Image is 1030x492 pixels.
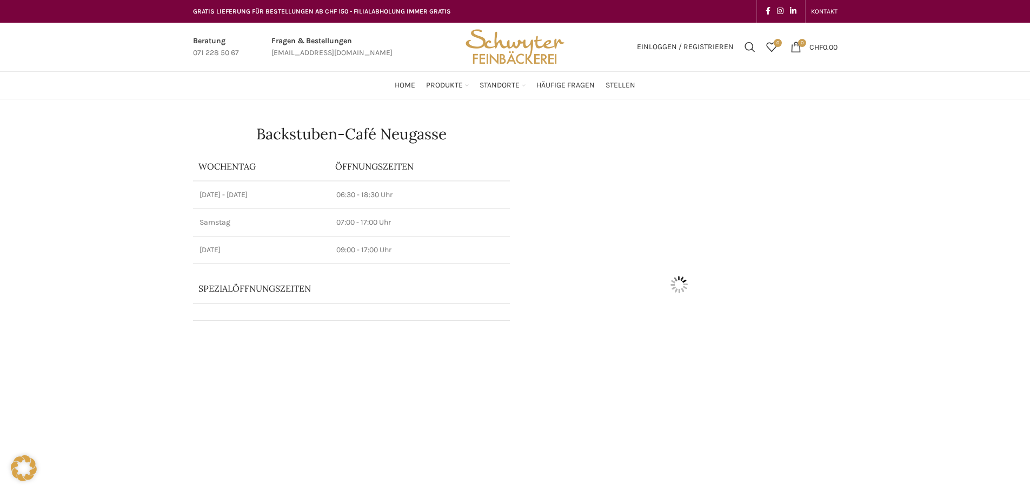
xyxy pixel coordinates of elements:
a: Suchen [739,36,761,58]
p: Wochentag [198,160,325,172]
p: ÖFFNUNGSZEITEN [335,160,504,172]
bdi: 0.00 [809,42,838,51]
a: KONTAKT [811,1,838,22]
p: 06:30 - 18:30 Uhr [336,190,503,200]
a: Infobox link [271,35,393,59]
a: 0 [761,36,782,58]
a: Einloggen / Registrieren [632,36,739,58]
p: 09:00 - 17:00 Uhr [336,245,503,255]
h1: Backstuben-Café Neugasse [193,126,510,141]
a: Produkte [426,75,469,96]
a: Site logo [462,42,568,51]
a: Home [395,75,415,96]
a: Linkedin social link [787,4,800,19]
div: Secondary navigation [806,1,843,22]
img: Bäckerei Schwyter [462,23,568,71]
span: CHF [809,42,823,51]
span: 0 [798,39,806,47]
a: Standorte [480,75,526,96]
span: KONTAKT [811,8,838,15]
div: Meine Wunschliste [761,36,782,58]
span: Stellen [606,80,635,91]
span: Einloggen / Registrieren [637,43,734,51]
div: Main navigation [188,75,843,96]
a: Facebook social link [762,4,774,19]
a: Instagram social link [774,4,787,19]
span: Home [395,80,415,91]
a: Stellen [606,75,635,96]
p: Samstag [200,217,324,228]
a: Infobox link [193,35,239,59]
span: Standorte [480,80,520,91]
span: GRATIS LIEFERUNG FÜR BESTELLUNGEN AB CHF 150 - FILIALABHOLUNG IMMER GRATIS [193,8,451,15]
a: Häufige Fragen [536,75,595,96]
p: [DATE] - [DATE] [200,190,324,200]
span: Produkte [426,80,463,91]
span: 0 [774,39,782,47]
p: [DATE] [200,245,324,255]
span: Häufige Fragen [536,80,595,91]
p: Spezialöffnungszeiten [198,282,474,294]
a: 0 CHF0.00 [785,36,843,58]
p: 07:00 - 17:00 Uhr [336,217,503,228]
